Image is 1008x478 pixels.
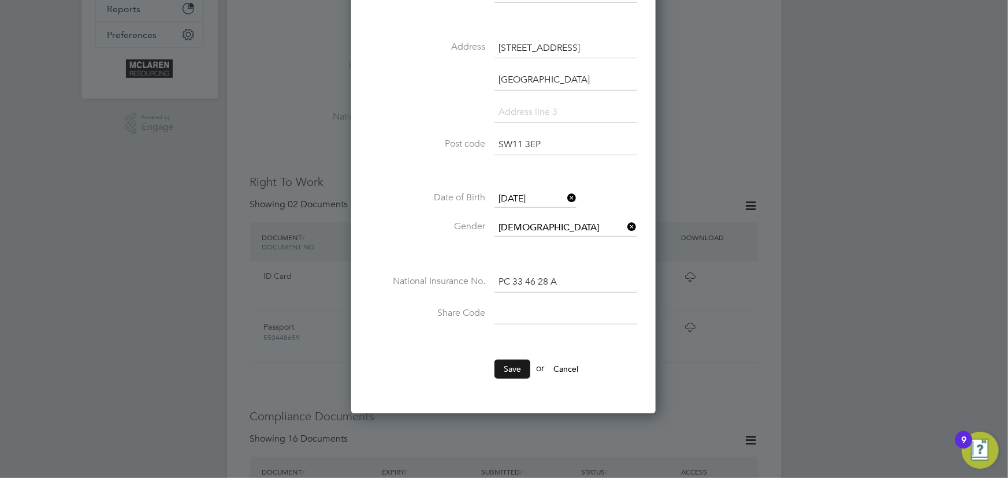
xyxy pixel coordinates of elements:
[370,307,485,319] label: Share Code
[962,432,999,469] button: Open Resource Center, 9 new notifications
[370,360,637,390] li: or
[544,360,587,378] button: Cancel
[961,440,966,455] div: 9
[494,102,637,123] input: Address line 3
[370,275,485,287] label: National Insurance No.
[494,70,637,91] input: Address line 2
[370,138,485,150] label: Post code
[494,219,637,237] input: Select one
[494,360,530,378] button: Save
[370,192,485,204] label: Date of Birth
[494,38,637,59] input: Address line 1
[494,191,576,208] input: Select one
[370,221,485,233] label: Gender
[370,41,485,53] label: Address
